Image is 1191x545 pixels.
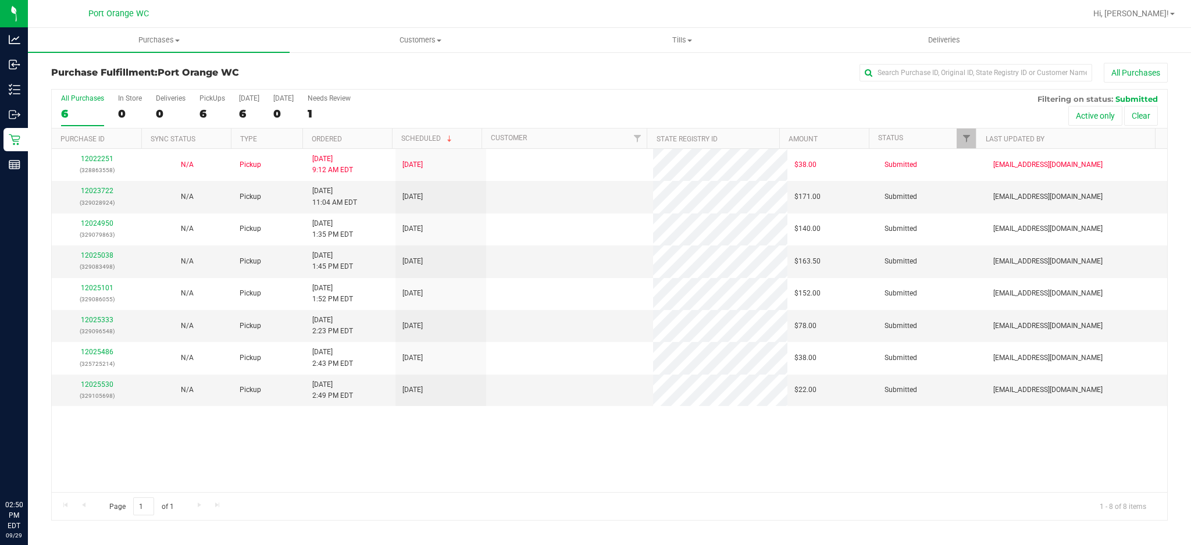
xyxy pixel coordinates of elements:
p: (328863558) [59,165,135,176]
span: $163.50 [794,256,821,267]
div: 6 [61,107,104,120]
span: [EMAIL_ADDRESS][DOMAIN_NAME] [993,288,1103,299]
a: Purchase ID [60,135,105,143]
div: 1 [308,107,351,120]
span: Submitted [885,256,917,267]
button: N/A [181,191,194,202]
p: 02:50 PM EDT [5,500,23,531]
a: State Registry ID [657,135,718,143]
div: [DATE] [273,94,294,102]
div: 6 [199,107,225,120]
a: Amount [789,135,818,143]
p: (329083498) [59,261,135,272]
button: N/A [181,223,194,234]
span: Submitted [1115,94,1158,104]
button: N/A [181,384,194,396]
a: Filter [957,129,976,148]
p: (329079863) [59,229,135,240]
a: Filter [627,129,647,148]
span: $22.00 [794,384,816,396]
span: [DATE] 11:04 AM EDT [312,186,357,208]
span: [DATE] [402,288,423,299]
div: Deliveries [156,94,186,102]
div: 0 [273,107,294,120]
span: Submitted [885,320,917,332]
span: Submitted [885,384,917,396]
span: [DATE] 2:23 PM EDT [312,315,353,337]
span: Not Applicable [181,322,194,330]
span: [DATE] [402,384,423,396]
a: Customer [491,134,527,142]
span: 1 - 8 of 8 items [1090,497,1156,515]
span: Submitted [885,352,917,364]
input: Search Purchase ID, Original ID, State Registry ID or Customer Name... [860,64,1092,81]
span: Not Applicable [181,289,194,297]
span: [DATE] [402,191,423,202]
button: N/A [181,256,194,267]
div: All Purchases [61,94,104,102]
span: $171.00 [794,191,821,202]
span: [DATE] [402,256,423,267]
span: Pickup [240,191,261,202]
a: Customers [290,28,551,52]
inline-svg: Outbound [9,109,20,120]
a: Sync Status [151,135,195,143]
span: Not Applicable [181,161,194,169]
span: [EMAIL_ADDRESS][DOMAIN_NAME] [993,384,1103,396]
span: [DATE] [402,159,423,170]
span: Not Applicable [181,354,194,362]
div: Needs Review [308,94,351,102]
span: $152.00 [794,288,821,299]
div: [DATE] [239,94,259,102]
p: (329086055) [59,294,135,305]
a: Deliveries [813,28,1075,52]
span: [DATE] 2:43 PM EDT [312,347,353,369]
span: Port Orange WC [88,9,149,19]
span: [EMAIL_ADDRESS][DOMAIN_NAME] [993,320,1103,332]
span: Submitted [885,223,917,234]
a: 12024950 [81,219,113,227]
h3: Purchase Fulfillment: [51,67,423,78]
inline-svg: Analytics [9,34,20,45]
button: N/A [181,320,194,332]
inline-svg: Inventory [9,84,20,95]
span: [DATE] 9:12 AM EDT [312,154,353,176]
span: Customers [290,35,551,45]
span: Pickup [240,352,261,364]
p: (329028924) [59,197,135,208]
span: $38.00 [794,352,816,364]
span: Pickup [240,223,261,234]
div: 6 [239,107,259,120]
span: Pickup [240,288,261,299]
a: Purchases [28,28,290,52]
inline-svg: Reports [9,159,20,170]
span: Hi, [PERSON_NAME]! [1093,9,1169,18]
inline-svg: Inbound [9,59,20,70]
span: Not Applicable [181,257,194,265]
span: $140.00 [794,223,821,234]
span: Submitted [885,159,917,170]
div: In Store [118,94,142,102]
a: Last Updated By [986,135,1044,143]
a: 12025101 [81,284,113,292]
span: Not Applicable [181,193,194,201]
p: (329096548) [59,326,135,337]
span: [DATE] 2:49 PM EDT [312,379,353,401]
span: Pickup [240,256,261,267]
button: Active only [1068,106,1122,126]
span: [DATE] 1:45 PM EDT [312,250,353,272]
span: [DATE] [402,352,423,364]
inline-svg: Retail [9,134,20,145]
button: Clear [1124,106,1158,126]
input: 1 [133,497,154,515]
span: [DATE] 1:52 PM EDT [312,283,353,305]
span: Purchases [28,35,290,45]
span: [EMAIL_ADDRESS][DOMAIN_NAME] [993,256,1103,267]
a: 12025486 [81,348,113,356]
span: [EMAIL_ADDRESS][DOMAIN_NAME] [993,352,1103,364]
button: N/A [181,159,194,170]
a: Tills [551,28,813,52]
div: 0 [118,107,142,120]
span: [DATE] [402,320,423,332]
span: Not Applicable [181,225,194,233]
